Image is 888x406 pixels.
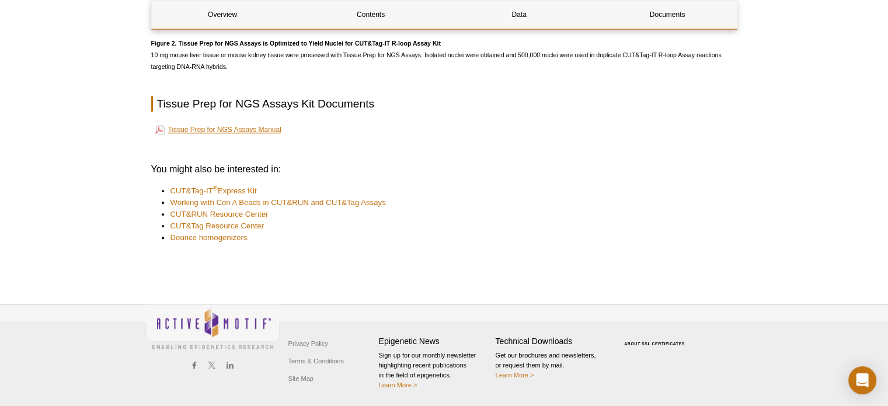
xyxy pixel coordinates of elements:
[285,335,331,352] a: Privacy Policy
[151,40,441,47] strong: Figure 2. Tissue Prep for NGS Assays is Optimized to Yield Nuclei for CUT&Tag-IT R-loop Assay Kit
[612,325,700,351] table: Click to Verify - This site chose Symantec SSL for secure e-commerce and confidential communicati...
[379,336,490,346] h4: Epigenetic News
[145,304,280,352] img: Active Motif,
[300,1,442,29] a: Contents
[448,1,590,29] a: Data
[170,232,248,244] a: Dounce homogenizers
[496,336,607,346] h4: Technical Downloads
[170,197,386,209] a: Working with Con A Beads in CUT&RUN and CUT&Tag Assays
[379,351,490,390] p: Sign up for our monthly newsletter highlighting recent publications in the field of epigenetics.
[624,342,685,346] a: ABOUT SSL CERTIFICATES
[848,366,876,394] div: Open Intercom Messenger
[170,209,269,220] a: CUT&RUN Resource Center
[285,352,347,370] a: Terms & Conditions
[151,40,722,70] span: 10 mg mouse liver tissue or mouse kidney tissue were processed with Tissue Prep for NGS Assays. I...
[597,1,739,29] a: Documents
[285,370,316,387] a: Site Map
[155,123,281,137] a: Tissue Prep for NGS Assays Manual
[151,96,737,112] h2: Tissue Prep for NGS Assays Kit Documents
[152,1,294,29] a: Overview
[496,351,607,380] p: Get our brochures and newsletters, or request them by mail.
[151,162,737,176] h3: You might also be interested in:
[379,381,417,388] a: Learn More >
[170,185,257,197] a: CUT&Tag-IT®Express Kit
[496,372,534,379] a: Learn More >
[170,220,264,232] a: CUT&Tag Resource Center
[213,185,218,192] sup: ®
